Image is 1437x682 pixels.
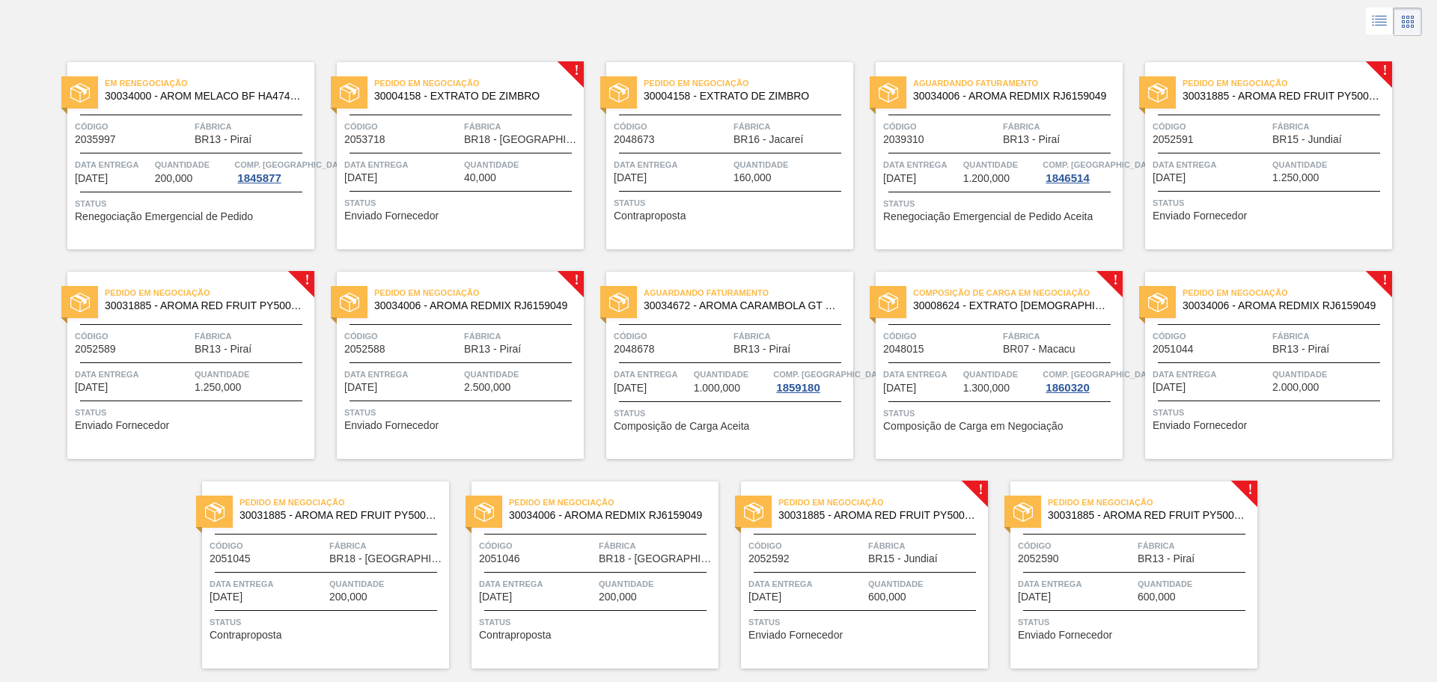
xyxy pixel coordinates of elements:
[344,382,377,393] span: 21/10/2025
[464,157,580,172] span: Quantidade
[773,367,849,394] a: Comp. [GEOGRAPHIC_DATA]1859180
[1018,615,1254,630] span: Status
[234,157,350,172] span: Comp. Carga
[479,538,595,553] span: Código
[45,272,314,459] a: !statusPedido em Negociação30031885 - AROMA RED FRUIT PY5008820Código2052589FábricaBR13 - PiraíDa...
[868,553,938,564] span: BR15 - Jundiaí
[374,91,572,102] span: 30004158 - EXTRATO DE ZIMBRO
[195,119,311,134] span: Fábrica
[75,157,151,172] span: Data Entrega
[344,172,377,183] span: 13/10/2025
[1043,157,1119,184] a: Comp. [GEOGRAPHIC_DATA]1846514
[329,538,445,553] span: Fábrica
[329,576,445,591] span: Quantidade
[239,495,449,510] span: Pedido em Negociação
[853,272,1123,459] a: !statusComposição de Carga em Negociação30008624 - EXTRATO [DEMOGRAPHIC_DATA] WBMIXCódigo2048015F...
[205,502,225,522] img: status
[210,553,251,564] span: 2051045
[1048,495,1257,510] span: Pedido em Negociação
[75,211,253,222] span: Renegociação Emergencial de Pedido
[105,285,314,300] span: Pedido em Negociação
[374,285,584,300] span: Pedido em Negociação
[1003,119,1119,134] span: Fábrica
[644,300,841,311] span: 30034672 - AROMA CARAMBOLA GT NF25 IM1395848
[449,481,718,669] a: statusPedido em Negociação30034006 - AROMA REDMIX RJ6159049Código2051046FábricaBR18 - [GEOGRAPHIC...
[1018,538,1134,553] span: Código
[464,344,521,355] span: BR13 - Piraí
[614,367,690,382] span: Data Entrega
[1043,367,1159,382] span: Comp. Carga
[1272,172,1319,183] span: 1.250,000
[614,344,655,355] span: 2048678
[210,630,282,641] span: Contraproposta
[614,421,749,432] span: Composição de Carga Aceita
[464,382,510,393] span: 2.500,000
[913,76,1123,91] span: Aguardando Faturamento
[75,344,116,355] span: 2052589
[374,300,572,311] span: 30034006 - AROMA REDMIX RJ6159049
[210,576,326,591] span: Data Entrega
[609,293,629,312] img: status
[868,591,906,603] span: 600,000
[599,538,715,553] span: Fábrica
[105,91,302,102] span: 30034000 - AROM MELACO BF HA4744229
[868,576,984,591] span: Quantidade
[1123,272,1392,459] a: !statusPedido em Negociação30034006 - AROMA REDMIX RJ6159049Código2051044FábricaBR13 - PiraíData ...
[1043,172,1092,184] div: 1846514
[344,157,460,172] span: Data Entrega
[1153,420,1247,431] span: Enviado Fornecedor
[195,382,241,393] span: 1.250,000
[344,329,460,344] span: Código
[913,285,1123,300] span: Composição de Carga em Negociação
[599,553,715,564] span: BR18 - Pernambuco
[614,210,686,222] span: Contraproposta
[155,173,193,184] span: 200,000
[614,383,647,394] span: 22/10/2025
[1153,329,1269,344] span: Código
[210,538,326,553] span: Código
[464,134,580,145] span: BR18 - Pernambuco
[1018,553,1059,564] span: 2052590
[1013,502,1033,522] img: status
[464,367,580,382] span: Quantidade
[1183,300,1380,311] span: 30034006 - AROMA REDMIX RJ6159049
[748,553,790,564] span: 2052592
[344,119,460,134] span: Código
[883,211,1093,222] span: Renegociação Emergencial de Pedido Aceita
[1153,367,1269,382] span: Data Entrega
[773,382,823,394] div: 1859180
[464,172,496,183] span: 40,000
[614,172,647,183] span: 16/10/2025
[1153,382,1186,393] span: 28/10/2025
[988,481,1257,669] a: !statusPedido em Negociação30031885 - AROMA RED FRUIT PY5008820Código2052590FábricaBR13 - PiraíDa...
[1138,576,1254,591] span: Quantidade
[644,76,853,91] span: Pedido em Negociação
[70,293,90,312] img: status
[344,420,439,431] span: Enviado Fornecedor
[1153,119,1269,134] span: Código
[1148,83,1168,103] img: status
[1138,591,1176,603] span: 600,000
[1272,382,1319,393] span: 2.000,000
[75,134,116,145] span: 2035997
[1272,367,1388,382] span: Quantidade
[344,405,580,420] span: Status
[1148,293,1168,312] img: status
[883,329,999,344] span: Código
[694,383,740,394] span: 1.000,000
[1003,329,1119,344] span: Fábrica
[340,293,359,312] img: status
[883,173,916,184] span: 17/10/2025
[963,157,1040,172] span: Quantidade
[75,367,191,382] span: Data Entrega
[748,538,864,553] span: Código
[464,329,580,344] span: Fábrica
[733,172,772,183] span: 160,000
[210,615,445,630] span: Status
[744,502,763,522] img: status
[75,405,311,420] span: Status
[155,157,231,172] span: Quantidade
[614,406,849,421] span: Status
[883,119,999,134] span: Código
[195,134,251,145] span: BR13 - Piraí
